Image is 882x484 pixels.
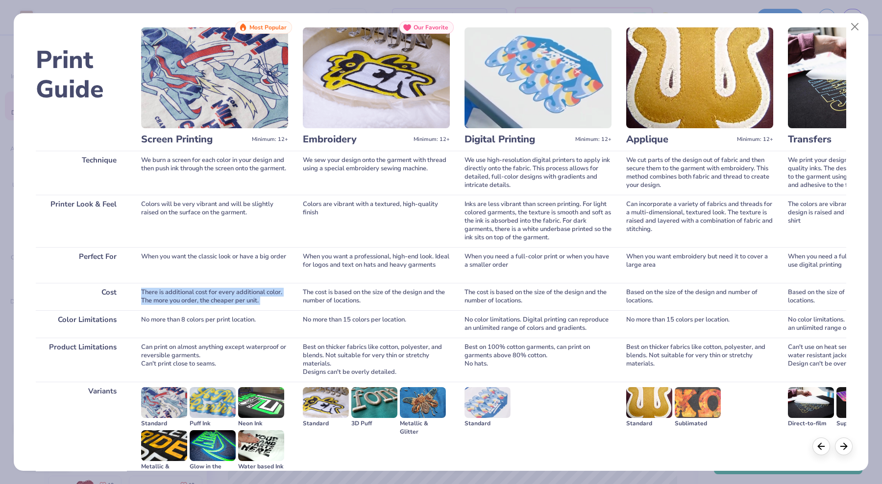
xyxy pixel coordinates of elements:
[626,151,773,195] div: We cut parts of the design out of fabric and then secure them to the garment with embroidery. Thi...
[351,387,397,418] img: 3D Puff
[414,136,450,143] span: Minimum: 12+
[141,133,248,146] h3: Screen Printing
[303,387,349,418] img: Standard
[737,136,773,143] span: Minimum: 12+
[303,195,450,247] div: Colors are vibrant with a textured, high-quality finish
[400,419,446,436] div: Metallic & Glitter
[575,136,612,143] span: Minimum: 12+
[465,27,612,128] img: Digital Printing
[465,338,612,382] div: Best on 100% cotton garments, can print on garments above 80% cotton. No hats.
[141,27,288,128] img: Screen Printing
[414,24,448,31] span: Our Favorite
[141,247,288,283] div: When you want the classic look or have a big order
[626,419,672,428] div: Standard
[36,195,126,247] div: Printer Look & Feel
[36,151,126,195] div: Technique
[141,462,187,479] div: Metallic & Glitter Ink
[141,310,288,338] div: No more than 8 colors per print location.
[303,133,410,146] h3: Embroidery
[141,419,187,428] div: Standard
[465,133,571,146] h3: Digital Printing
[675,387,721,418] img: Sublimated
[626,247,773,283] div: When you want embroidery but need it to cover a large area
[626,387,672,418] img: Standard
[626,27,773,128] img: Applique
[252,136,288,143] span: Minimum: 12+
[141,338,288,382] div: Can print on almost anything except waterproof or reversible garments. Can't print close to seams.
[238,462,284,471] div: Water based Ink
[626,283,773,310] div: Based on the size of the design and number of locations.
[303,338,450,382] div: Best on thicker fabrics like cotton, polyester, and blends. Not suitable for very thin or stretch...
[303,247,450,283] div: When you want a professional, high-end look. Ideal for logos and text on hats and heavy garments
[141,195,288,247] div: Colors will be very vibrant and will be slightly raised on the surface on the garment.
[36,46,126,104] h2: Print Guide
[190,387,236,418] img: Puff Ink
[36,310,126,338] div: Color Limitations
[465,283,612,310] div: The cost is based on the size of the design and the number of locations.
[141,283,288,310] div: There is additional cost for every additional color. The more you order, the cheaper per unit.
[238,430,284,461] img: Water based Ink
[465,310,612,338] div: No color limitations. Digital printing can reproduce an unlimited range of colors and gradients.
[788,387,834,418] img: Direct-to-film
[36,283,126,310] div: Cost
[141,430,187,461] img: Metallic & Glitter Ink
[238,387,284,418] img: Neon Ink
[303,151,450,195] div: We sew your design onto the garment with thread using a special embroidery sewing machine.
[626,133,733,146] h3: Applique
[675,419,721,428] div: Sublimated
[303,310,450,338] div: No more than 15 colors per location.
[626,195,773,247] div: Can incorporate a variety of fabrics and threads for a multi-dimensional, textured look. The text...
[465,151,612,195] div: We use high-resolution digital printers to apply ink directly onto the fabric. This process allow...
[626,338,773,382] div: Best on thicker fabrics like cotton, polyester, and blends. Not suitable for very thin or stretch...
[249,24,287,31] span: Most Popular
[36,382,126,484] div: Variants
[190,430,236,461] img: Glow in the Dark Ink
[400,387,446,418] img: Metallic & Glitter
[626,310,773,338] div: No more than 15 colors per location.
[303,283,450,310] div: The cost is based on the size of the design and the number of locations.
[465,195,612,247] div: Inks are less vibrant than screen printing. For light colored garments, the texture is smooth and...
[465,387,511,418] img: Standard
[141,387,187,418] img: Standard
[36,338,126,382] div: Product Limitations
[141,151,288,195] div: We burn a screen for each color in your design and then push ink through the screen onto the garm...
[465,247,612,283] div: When you need a full-color print or when you have a smaller order
[190,419,236,428] div: Puff Ink
[190,462,236,479] div: Glow in the Dark Ink
[303,27,450,128] img: Embroidery
[36,247,126,283] div: Perfect For
[846,18,864,36] button: Close
[303,419,349,428] div: Standard
[351,419,397,428] div: 3D Puff
[238,419,284,428] div: Neon Ink
[465,419,511,428] div: Standard
[788,419,834,428] div: Direct-to-film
